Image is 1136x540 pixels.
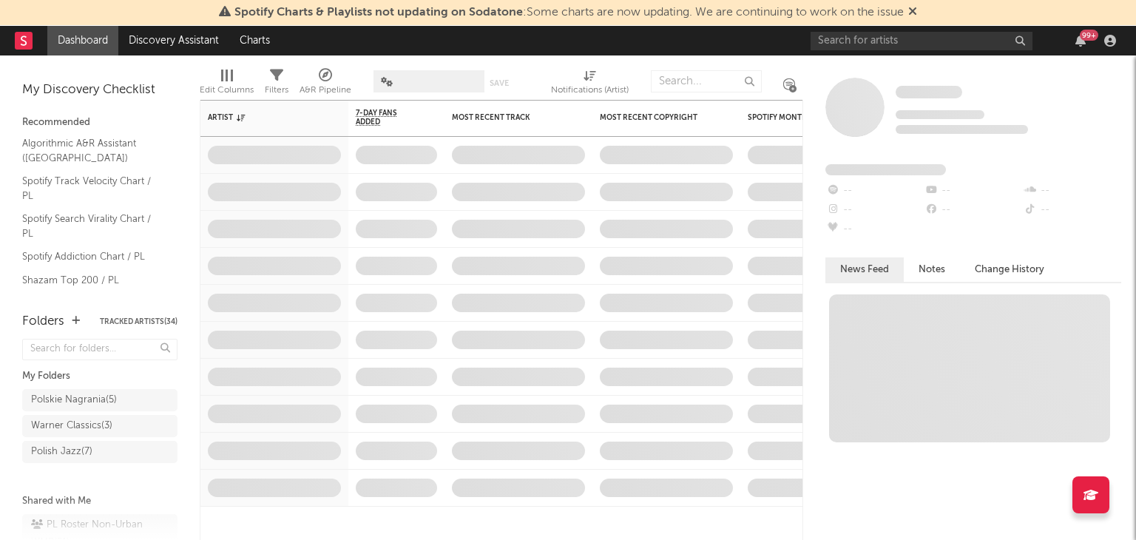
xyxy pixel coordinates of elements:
div: -- [825,200,924,220]
div: My Discovery Checklist [22,81,177,99]
div: -- [1023,200,1121,220]
a: Warner Classics(3) [22,415,177,437]
button: Notes [904,257,960,282]
a: Spotify Search Virality Chart / PL [22,211,163,241]
div: Notifications (Artist) [551,63,629,106]
div: -- [924,200,1022,220]
a: Dashboard [47,26,118,55]
span: Dismiss [908,7,917,18]
input: Search for artists [811,32,1032,50]
a: Spotify Addiction Chart / PL [22,249,163,265]
div: Most Recent Copyright [600,113,711,122]
span: 7-Day Fans Added [356,109,415,126]
div: -- [825,220,924,239]
div: My Folders [22,368,177,385]
span: Spotify Charts & Playlists not updating on Sodatone [234,7,523,18]
button: Save [490,79,509,87]
a: Polish Jazz(7) [22,441,177,463]
div: Polish Jazz ( 7 ) [31,443,92,461]
div: Warner Classics ( 3 ) [31,417,112,435]
div: Spotify Monthly Listeners [748,113,859,122]
div: Folders [22,313,64,331]
input: Search for folders... [22,339,177,360]
span: Some Artist [896,86,962,98]
button: Change History [960,257,1059,282]
span: Fans Added by Platform [825,164,946,175]
span: Tracking Since: [DATE] [896,110,984,119]
a: Spotify Track Velocity Chart / PL [22,173,163,203]
div: -- [1023,181,1121,200]
a: Some Artist [896,85,962,100]
div: Shared with Me [22,493,177,510]
a: Charts [229,26,280,55]
a: Polskie Nagrania(5) [22,389,177,411]
div: Filters [265,63,288,106]
a: Shazam Top 200 / PL [22,272,163,288]
div: Most Recent Track [452,113,563,122]
div: -- [924,181,1022,200]
div: Edit Columns [200,81,254,99]
button: 99+ [1075,35,1086,47]
div: Recommended [22,114,177,132]
div: A&R Pipeline [300,63,351,106]
div: Artist [208,113,319,122]
div: Filters [265,81,288,99]
div: Edit Columns [200,63,254,106]
div: A&R Pipeline [300,81,351,99]
div: 99 + [1080,30,1098,41]
input: Search... [651,70,762,92]
span: : Some charts are now updating. We are continuing to work on the issue [234,7,904,18]
button: News Feed [825,257,904,282]
a: Algorithmic A&R Assistant ([GEOGRAPHIC_DATA]) [22,135,163,166]
span: 0 fans last week [896,125,1028,134]
div: Polskie Nagrania ( 5 ) [31,391,117,409]
div: -- [825,181,924,200]
div: Notifications (Artist) [551,81,629,99]
a: Discovery Assistant [118,26,229,55]
button: Tracked Artists(34) [100,318,177,325]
